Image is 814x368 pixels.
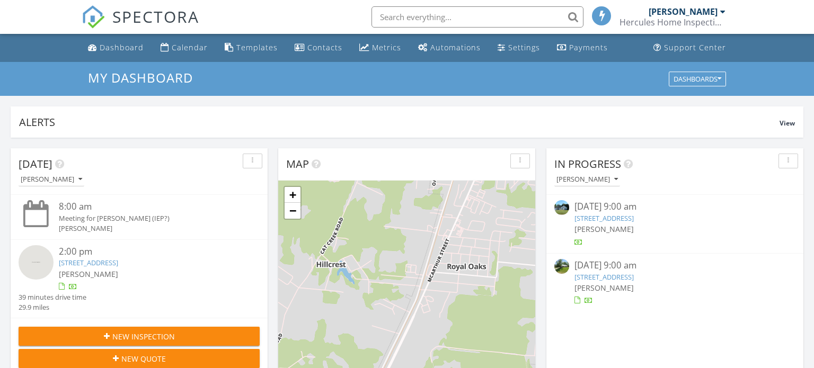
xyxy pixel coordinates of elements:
[574,259,775,272] div: [DATE] 9:00 am
[19,173,84,187] button: [PERSON_NAME]
[19,302,86,312] div: 29.9 miles
[156,38,212,58] a: Calendar
[19,115,780,129] div: Alerts
[21,176,82,183] div: [PERSON_NAME]
[19,245,260,313] a: 2:00 pm [STREET_ADDRESS] [PERSON_NAME] 39 minutes drive time 29.9 miles
[59,223,240,234] div: [PERSON_NAME]
[649,38,730,58] a: Support Center
[372,42,401,52] div: Metrics
[290,38,347,58] a: Contacts
[82,5,105,29] img: The Best Home Inspection Software - Spectora
[59,269,118,279] span: [PERSON_NAME]
[574,213,634,223] a: [STREET_ADDRESS]
[556,176,618,183] div: [PERSON_NAME]
[554,200,569,215] img: isucheecb0dhn50000000000.jpg
[286,157,309,171] span: Map
[19,245,54,280] img: streetview
[780,119,795,128] span: View
[82,14,199,37] a: SPECTORA
[649,6,718,17] div: [PERSON_NAME]
[574,200,775,213] div: [DATE] 9:00 am
[574,224,634,234] span: [PERSON_NAME]
[19,327,260,346] button: New Inspection
[220,38,282,58] a: Templates
[574,283,634,293] span: [PERSON_NAME]
[620,17,725,28] div: Hercules Home Inspections
[59,258,118,267] a: [STREET_ADDRESS]
[172,42,208,52] div: Calendar
[285,187,300,203] a: Zoom in
[19,157,52,171] span: [DATE]
[88,69,193,86] span: My Dashboard
[430,42,481,52] div: Automations
[84,38,148,58] a: Dashboard
[664,42,726,52] div: Support Center
[493,38,544,58] a: Settings
[307,42,342,52] div: Contacts
[554,157,621,171] span: In Progress
[414,38,485,58] a: Automations (Basic)
[59,245,240,258] div: 2:00 pm
[554,173,620,187] button: [PERSON_NAME]
[674,75,721,83] div: Dashboards
[569,42,608,52] div: Payments
[554,200,795,247] a: [DATE] 9:00 am [STREET_ADDRESS] [PERSON_NAME]
[285,203,300,219] a: Zoom out
[112,5,199,28] span: SPECTORA
[554,259,569,274] img: streetview
[371,6,583,28] input: Search everything...
[59,200,240,213] div: 8:00 am
[19,292,86,302] div: 39 minutes drive time
[669,71,726,86] button: Dashboards
[112,331,175,342] span: New Inspection
[19,349,260,368] button: New Quote
[508,42,540,52] div: Settings
[554,259,795,306] a: [DATE] 9:00 am [STREET_ADDRESS] [PERSON_NAME]
[574,272,634,282] a: [STREET_ADDRESS]
[553,38,612,58] a: Payments
[59,213,240,223] div: Meeting for [PERSON_NAME] (IEP?)
[355,38,405,58] a: Metrics
[236,42,278,52] div: Templates
[121,353,166,364] span: New Quote
[100,42,144,52] div: Dashboard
